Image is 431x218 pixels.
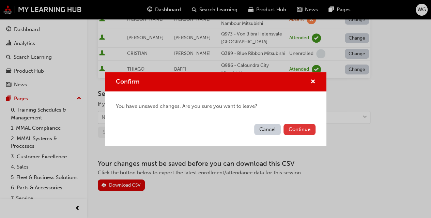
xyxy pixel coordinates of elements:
[283,124,315,135] button: Continue
[105,72,326,146] div: Confirm
[310,79,315,85] span: cross-icon
[105,91,326,121] div: You have unsaved changes. Are you sure you want to leave?
[310,78,315,86] button: cross-icon
[116,78,139,85] span: Confirm
[254,124,281,135] button: Cancel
